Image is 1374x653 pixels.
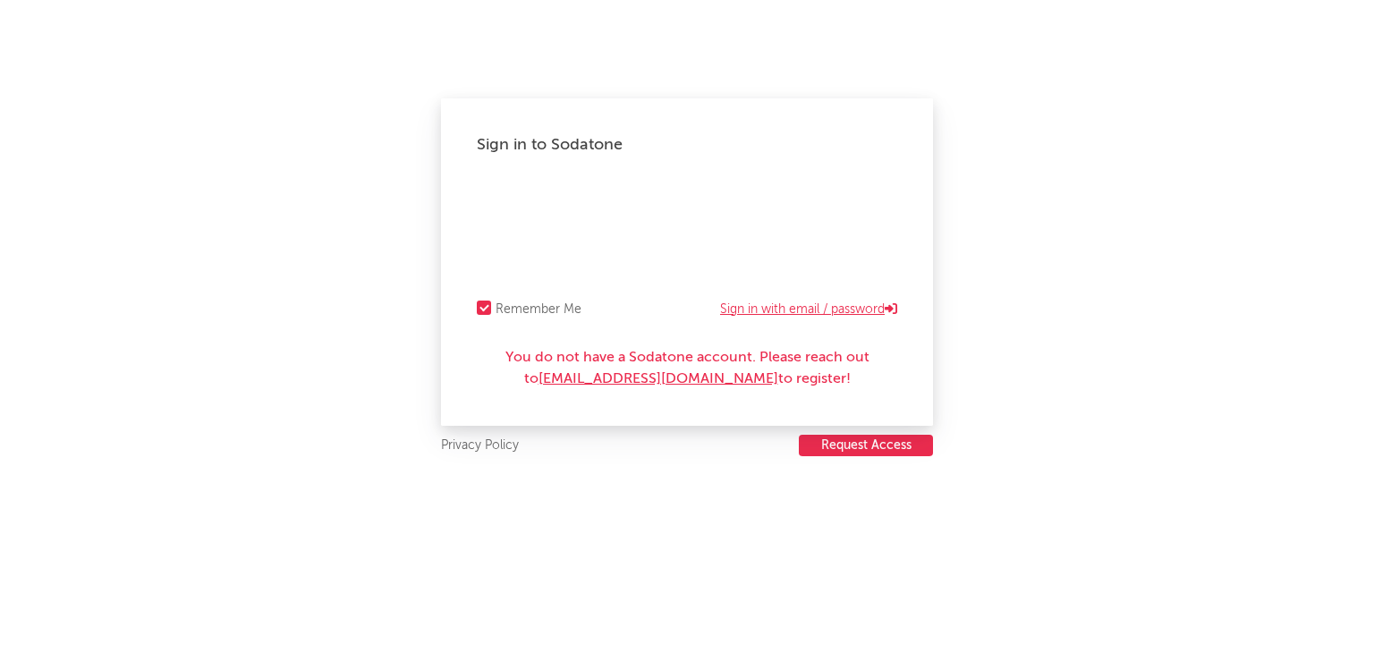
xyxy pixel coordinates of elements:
[477,134,897,156] div: Sign in to Sodatone
[799,435,933,456] button: Request Access
[477,347,897,390] div: You do not have a Sodatone account. Please reach out to to register!
[720,299,897,320] a: Sign in with email / password
[496,299,581,320] div: Remember Me
[441,435,519,457] a: Privacy Policy
[539,372,778,386] a: [EMAIL_ADDRESS][DOMAIN_NAME]
[799,435,933,457] a: Request Access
